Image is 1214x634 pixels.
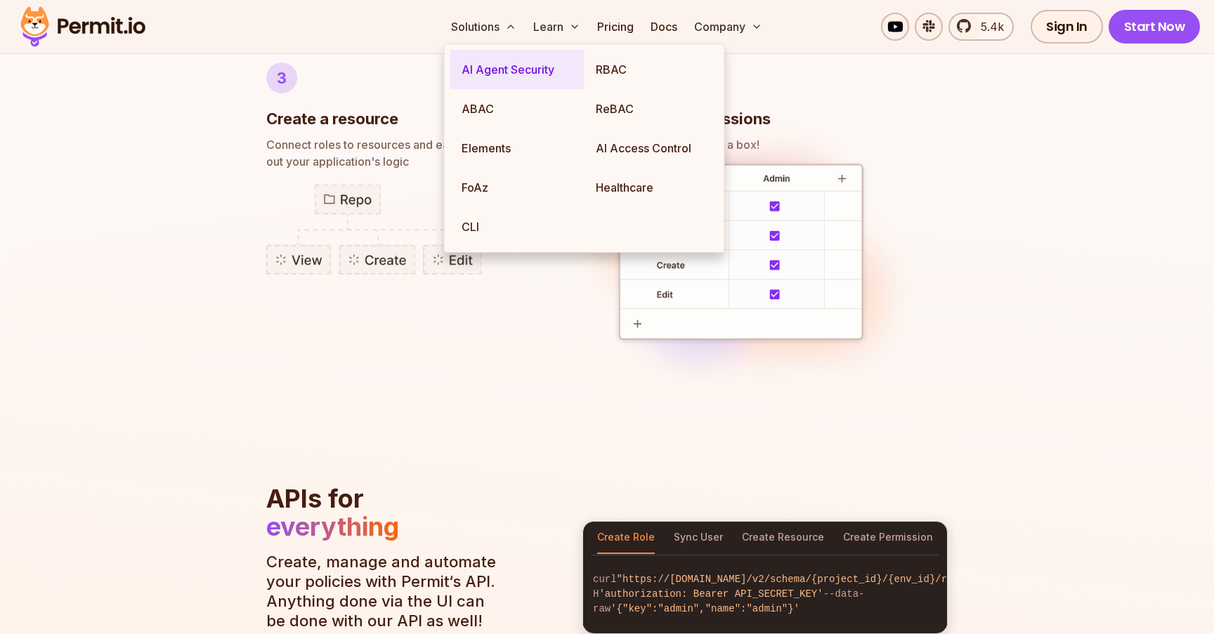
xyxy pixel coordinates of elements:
[585,89,719,128] a: ReBAC
[450,128,585,168] a: Elements
[450,207,585,246] a: CLI
[266,511,399,542] span: everything
[585,50,719,89] a: RBAC
[688,13,768,41] button: Company
[843,522,933,554] button: Create Permission
[266,136,585,153] span: Connect roles to resources and easily map
[266,552,505,630] p: Create, manage and automate your policies with Permit‘s API. Anything done via the UI can be done...
[266,483,364,514] span: APIs for
[674,522,723,554] button: Sync User
[528,13,586,41] button: Learn
[597,522,655,554] button: Create Role
[592,13,639,41] a: Pricing
[585,128,719,168] a: AI Access Control
[450,168,585,207] a: FoAz
[599,588,823,600] span: 'authorization: Bearer API_SECRET_KEY'
[948,13,1014,41] a: 5.4k
[742,522,824,554] button: Create Resource
[1109,10,1201,44] a: Start Now
[611,603,799,614] span: '{"key":"admin","name":"admin"}'
[583,561,947,628] code: curl -H --data-raw
[585,168,719,207] a: Healthcare
[450,89,585,128] a: ABAC
[266,62,297,93] div: 3
[617,574,977,585] span: "https://[DOMAIN_NAME]/v2/schema/{project_id}/{env_id}/roles"
[1031,10,1103,44] a: Sign In
[645,13,683,41] a: Docs
[14,3,152,51] img: Permit logo
[266,107,398,131] h3: Create a resource
[450,50,585,89] a: AI Agent Security
[972,18,1004,35] span: 5.4k
[266,136,585,170] p: out your application's logic
[445,13,522,41] button: Solutions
